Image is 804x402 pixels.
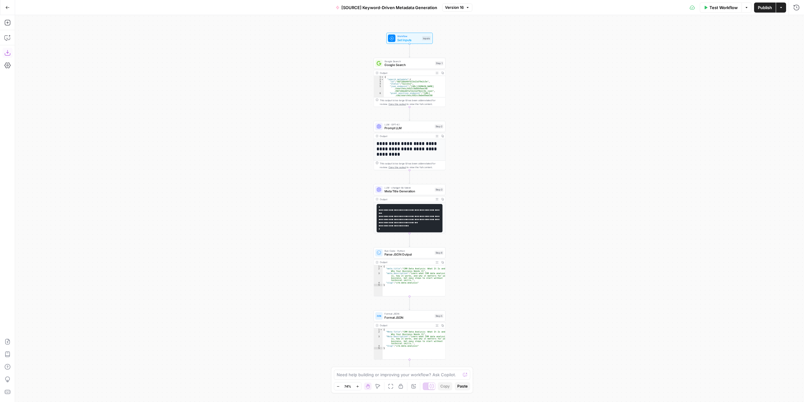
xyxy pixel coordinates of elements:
[397,37,420,42] span: Set Inputs
[709,4,738,11] span: Test Workflow
[384,252,433,257] span: Parse JSON Output
[374,347,383,349] div: 5
[754,3,776,13] button: Publish
[384,126,433,130] span: Prompt LLM
[380,162,443,169] div: This output is too large & has been abbreviated for review. to view the full content.
[381,76,383,78] span: Toggle code folding, rows 1 through 58
[380,71,432,75] div: Output
[380,324,432,328] div: Output
[758,4,772,11] span: Publish
[374,272,383,282] div: 3
[374,92,384,102] div: 6
[409,170,410,184] g: Edge from step_2 to step_3
[384,312,433,316] span: Format JSON
[374,85,384,92] div: 5
[374,247,446,296] div: Run Code · PythonParse JSON OutputStep 8Output{ "meta_title":"CRM Data Analysis: What It Is and W...
[409,107,410,120] g: Edge from step_1 to step_2
[384,123,433,126] span: LLM · GPT-4.1
[435,314,443,318] div: Step 5
[384,186,433,190] span: LLM · chatgpt-4o-latest
[445,5,464,10] span: Version 16
[380,328,382,331] span: Toggle code folding, rows 1 through 5
[380,134,432,138] div: Output
[374,80,384,83] div: 3
[374,345,383,347] div: 4
[384,189,433,194] span: Meta Title Generation
[388,102,406,105] span: Copy the output
[374,310,446,360] div: Format JSONFormat JSONStep 5Output{ "Meta Title":"CRM Data Analysis: What It Is and Why Your Busi...
[374,76,384,78] div: 1
[384,249,433,253] span: Run Code · Python
[388,166,406,168] span: Copy the output
[384,63,433,67] span: Google Search
[374,265,383,267] div: 1
[455,382,470,390] button: Paste
[457,383,468,389] span: Paste
[384,59,433,63] span: Google Search
[341,4,437,11] span: [SOURCE] Keyword-Driven Metadata Generation
[380,197,432,201] div: Output
[440,383,450,389] span: Copy
[409,233,410,247] g: Edge from step_3 to step_8
[422,36,431,40] div: Inputs
[409,296,410,310] g: Edge from step_8 to step_5
[409,44,410,57] g: Edge from start to step_1
[374,33,446,44] div: WorkflowSet InputsInputs
[380,261,432,264] div: Output
[332,3,441,13] button: [SOURCE] Keyword-Driven Metadata Generation
[374,78,384,80] div: 2
[435,251,443,255] div: Step 8
[397,34,420,38] span: Workflow
[374,58,446,107] div: Google SearchGoogle SearchStep 1Output{ "search_metadata":{ "id":"68710bb40fa72e21d79e2c5e", "sta...
[409,360,410,373] g: Edge from step_5 to end
[442,3,472,12] button: Version 16
[374,267,383,272] div: 2
[435,124,443,129] div: Step 2
[374,335,383,345] div: 3
[381,78,383,80] span: Toggle code folding, rows 2 through 12
[700,3,742,13] button: Test Workflow
[374,331,383,335] div: 2
[384,315,433,320] span: Format JSON
[374,83,384,85] div: 4
[438,382,452,390] button: Copy
[380,98,443,106] div: This output is too large & has been abbreviated for review. to view the full content.
[374,328,383,331] div: 1
[435,61,443,65] div: Step 1
[374,284,383,286] div: 5
[435,188,443,192] div: Step 3
[374,282,383,284] div: 4
[380,265,382,267] span: Toggle code folding, rows 1 through 5
[344,384,351,389] span: 74%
